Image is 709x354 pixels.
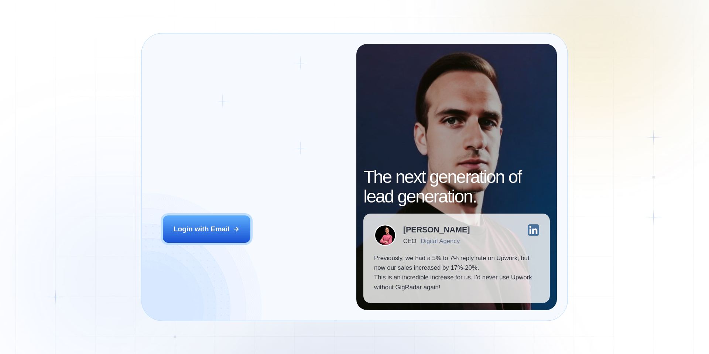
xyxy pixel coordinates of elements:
[403,226,470,234] div: [PERSON_NAME]
[374,253,539,293] p: Previously, we had a 5% to 7% reply rate on Upwork, but now our sales increased by 17%-20%. This ...
[403,238,416,245] div: CEO
[174,224,230,234] div: Login with Email
[363,167,550,207] h2: The next generation of lead generation.
[163,215,251,243] button: Login with Email
[421,238,460,245] div: Digital Agency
